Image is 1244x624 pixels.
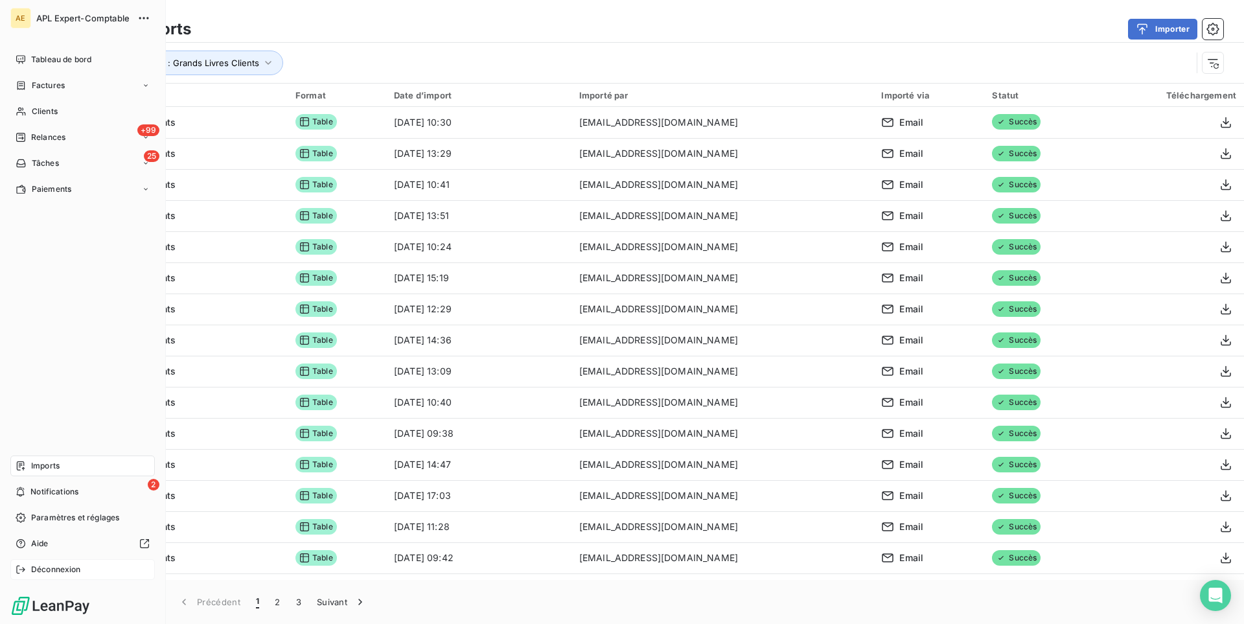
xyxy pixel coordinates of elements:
td: [EMAIL_ADDRESS][DOMAIN_NAME] [571,294,874,325]
td: [DATE] 14:47 [386,449,571,480]
td: [DATE] 10:41 [386,169,571,200]
span: Type d’import : Grands Livres Clients [111,58,259,68]
span: Table [295,364,337,379]
span: Succès [992,301,1041,317]
span: Table [295,426,337,441]
span: Tâches [32,157,59,169]
td: [DATE] 13:51 [386,200,571,231]
span: Table [295,177,337,192]
span: Table [295,550,337,566]
div: Import [62,89,280,101]
span: Table [295,270,337,286]
span: Table [295,208,337,224]
span: Succès [992,364,1041,379]
span: Email [899,458,923,471]
span: 1 [256,595,259,608]
td: [DATE] 13:29 [386,138,571,169]
button: Précédent [170,588,248,616]
span: Table [295,395,337,410]
span: Déconnexion [31,564,81,575]
button: 2 [267,588,288,616]
span: Succès [992,488,1041,503]
span: Aide [31,538,49,549]
span: Succès [992,426,1041,441]
td: [DATE] 17:03 [386,480,571,511]
span: Table [295,519,337,535]
span: Email [899,396,923,409]
td: [EMAIL_ADDRESS][DOMAIN_NAME] [571,325,874,356]
td: [DATE] 14:36 [386,325,571,356]
span: Email [899,209,923,222]
span: Imports [31,460,60,472]
span: Notifications [30,486,78,498]
td: [DATE] 13:09 [386,356,571,387]
span: Succès [992,270,1041,286]
td: [DATE] 11:28 [386,511,571,542]
td: [EMAIL_ADDRESS][DOMAIN_NAME] [571,200,874,231]
span: +99 [137,124,159,136]
td: [DATE] 10:40 [386,387,571,418]
span: Paramètres et réglages [31,512,119,524]
td: [DATE] 10:30 [386,107,571,138]
td: [EMAIL_ADDRESS][DOMAIN_NAME] [571,262,874,294]
span: Email [899,303,923,316]
span: Succès [992,146,1041,161]
td: [EMAIL_ADDRESS][DOMAIN_NAME] [571,107,874,138]
div: Open Intercom Messenger [1200,580,1231,611]
span: Succès [992,332,1041,348]
img: Logo LeanPay [10,595,91,616]
span: Email [899,551,923,564]
div: Format [295,90,378,100]
td: [EMAIL_ADDRESS][DOMAIN_NAME] [571,542,874,573]
span: Table [295,301,337,317]
span: Paiements [32,183,71,195]
span: 2 [148,479,159,491]
button: Importer [1128,19,1197,40]
button: 3 [288,588,309,616]
span: Email [899,489,923,502]
span: Email [899,427,923,440]
td: [EMAIL_ADDRESS][DOMAIN_NAME] [571,138,874,169]
button: Type d’import : Grands Livres Clients [92,51,283,75]
td: [EMAIL_ADDRESS][DOMAIN_NAME] [571,356,874,387]
td: [DATE] 09:38 [386,418,571,449]
td: [EMAIL_ADDRESS][DOMAIN_NAME] [571,387,874,418]
span: Table [295,114,337,130]
span: Email [899,272,923,284]
span: Tableau de bord [31,54,91,65]
span: Relances [31,132,65,143]
td: [DATE] 15:19 [386,262,571,294]
span: Factures [32,80,65,91]
span: Table [295,239,337,255]
span: Table [295,146,337,161]
div: Date d’import [394,90,564,100]
button: Suivant [309,588,374,616]
span: Table [295,457,337,472]
span: 25 [144,150,159,162]
span: Email [899,147,923,160]
td: [EMAIL_ADDRESS][DOMAIN_NAME] [571,169,874,200]
span: APL Expert-Comptable [36,13,130,23]
td: [DATE] 13:01 [386,573,571,605]
span: Email [899,240,923,253]
span: Table [295,332,337,348]
span: Succès [992,208,1041,224]
span: Succès [992,457,1041,472]
td: [EMAIL_ADDRESS][DOMAIN_NAME] [571,418,874,449]
span: Table [295,488,337,503]
span: Email [899,178,923,191]
div: Statut [992,90,1087,100]
div: Téléchargement [1103,90,1236,100]
td: [DATE] 09:42 [386,542,571,573]
span: Email [899,116,923,129]
a: Aide [10,533,155,554]
span: Succès [992,395,1041,410]
span: Email [899,520,923,533]
td: [DATE] 12:29 [386,294,571,325]
div: Importé par [579,90,866,100]
td: [EMAIL_ADDRESS][DOMAIN_NAME] [571,573,874,605]
span: Email [899,365,923,378]
span: Succès [992,550,1041,566]
div: Importé via [881,90,976,100]
td: [EMAIL_ADDRESS][DOMAIN_NAME] [571,511,874,542]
